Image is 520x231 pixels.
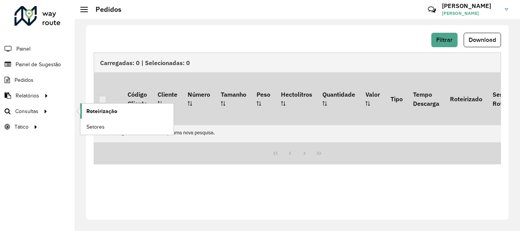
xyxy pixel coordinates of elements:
[436,37,453,43] span: Filtrar
[183,72,215,125] th: Número
[14,123,29,131] span: Tático
[360,72,385,125] th: Valor
[152,72,182,125] th: Cliente
[88,5,121,14] h2: Pedidos
[80,104,174,119] a: Roteirização
[86,107,117,115] span: Roteirização
[16,45,30,53] span: Painel
[424,2,440,18] a: Contato Rápido
[94,53,501,72] div: Carregadas: 0 | Selecionadas: 0
[86,123,105,131] span: Setores
[431,33,458,47] button: Filtrar
[251,72,275,125] th: Peso
[385,72,408,125] th: Tipo
[14,76,33,84] span: Pedidos
[464,33,501,47] button: Download
[445,72,487,125] th: Roteirizado
[80,119,174,134] a: Setores
[442,2,499,10] h3: [PERSON_NAME]
[122,72,152,125] th: Código Cliente
[215,72,251,125] th: Tamanho
[16,61,61,69] span: Painel de Sugestão
[16,92,39,100] span: Relatórios
[469,37,496,43] span: Download
[317,72,360,125] th: Quantidade
[276,72,317,125] th: Hectolitros
[442,10,499,17] span: [PERSON_NAME]
[408,72,444,125] th: Tempo Descarga
[15,107,38,115] span: Consultas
